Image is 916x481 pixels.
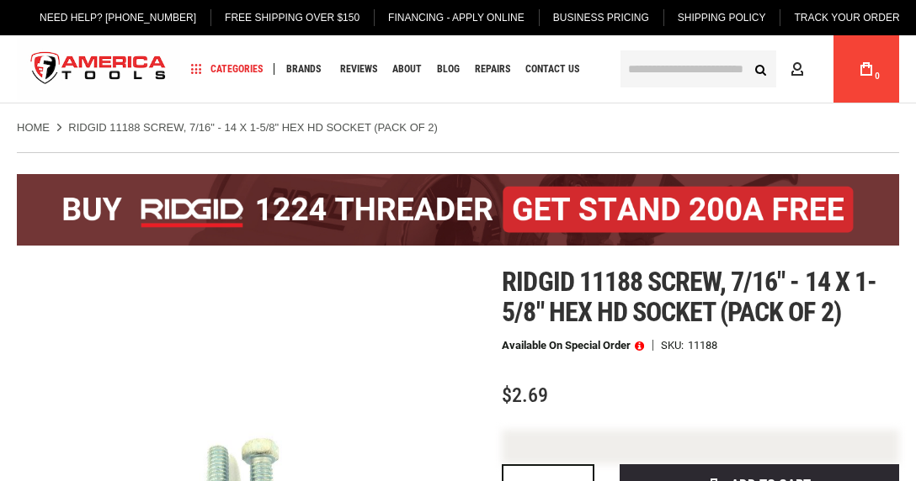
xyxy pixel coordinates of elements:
[437,64,460,74] span: Blog
[688,340,717,351] div: 11188
[661,340,688,351] strong: SKU
[68,121,438,134] strong: RIDGID 11188 SCREW, 7/16" - 14 x 1-5/8" HEX HD SOCKET (PACK OF 2)
[184,58,270,81] a: Categories
[850,35,882,103] a: 0
[17,38,180,101] img: America Tools
[502,383,548,407] span: $2.69
[17,120,50,135] a: Home
[518,58,587,81] a: Contact Us
[502,266,876,328] span: Ridgid 11188 screw, 7/16" - 14 x 1-5/8" hex hd socket (pack of 2)
[467,58,518,81] a: Repairs
[340,64,377,74] span: Reviews
[429,58,467,81] a: Blog
[17,174,899,246] img: BOGO: Buy the RIDGID® 1224 Threader (26092), get the 92467 200A Stand FREE!
[875,71,880,81] span: 0
[678,12,766,24] span: Shipping Policy
[385,58,429,81] a: About
[333,58,385,81] a: Reviews
[279,58,328,81] a: Brands
[502,340,644,351] p: Available on Special Order
[191,63,263,75] span: Categories
[744,53,776,85] button: Search
[17,38,180,101] a: store logo
[475,64,510,74] span: Repairs
[286,64,321,74] span: Brands
[392,64,422,74] span: About
[525,64,579,74] span: Contact Us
